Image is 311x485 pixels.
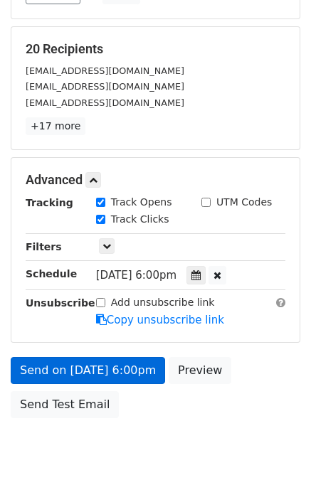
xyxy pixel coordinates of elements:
a: +17 more [26,117,85,135]
label: UTM Codes [216,195,272,210]
small: [EMAIL_ADDRESS][DOMAIN_NAME] [26,97,184,108]
label: Add unsubscribe link [111,295,215,310]
h5: 20 Recipients [26,41,285,57]
a: Preview [169,357,231,384]
small: [EMAIL_ADDRESS][DOMAIN_NAME] [26,65,184,76]
label: Track Clicks [111,212,169,227]
strong: Filters [26,241,62,252]
strong: Schedule [26,268,77,279]
iframe: Chat Widget [240,417,311,485]
h5: Advanced [26,172,285,188]
a: Copy unsubscribe link [96,314,224,326]
a: Send Test Email [11,391,119,418]
strong: Unsubscribe [26,297,95,309]
a: Send on [DATE] 6:00pm [11,357,165,384]
small: [EMAIL_ADDRESS][DOMAIN_NAME] [26,81,184,92]
span: [DATE] 6:00pm [96,269,176,282]
label: Track Opens [111,195,172,210]
strong: Tracking [26,197,73,208]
